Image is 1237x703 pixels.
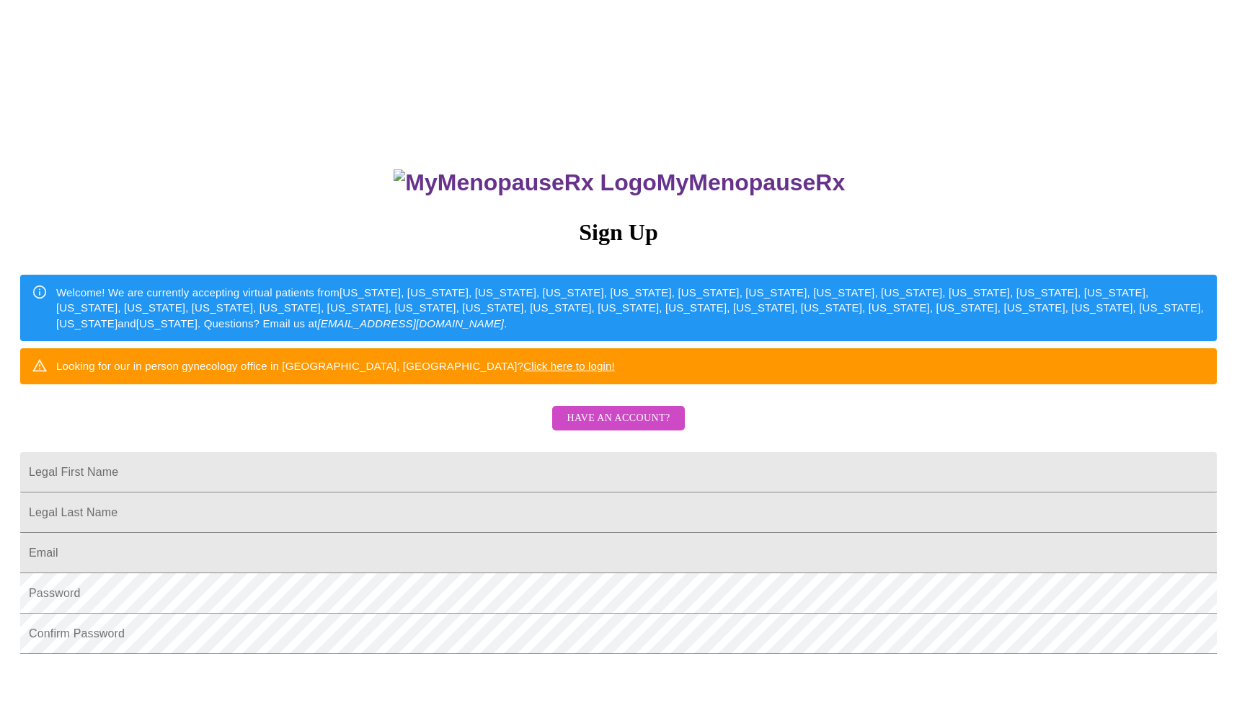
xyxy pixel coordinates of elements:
[56,279,1205,337] div: Welcome! We are currently accepting virtual patients from [US_STATE], [US_STATE], [US_STATE], [US...
[394,169,656,196] img: MyMenopauseRx Logo
[549,422,688,434] a: Have an account?
[317,317,504,330] em: [EMAIL_ADDRESS][DOMAIN_NAME]
[552,406,684,431] button: Have an account?
[56,353,615,379] div: Looking for our in person gynecology office in [GEOGRAPHIC_DATA], [GEOGRAPHIC_DATA]?
[523,360,615,372] a: Click here to login!
[567,410,670,428] span: Have an account?
[22,169,1218,196] h3: MyMenopauseRx
[20,219,1217,246] h3: Sign Up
